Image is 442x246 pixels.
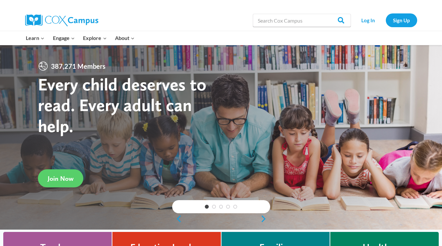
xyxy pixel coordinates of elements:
[354,13,383,27] a: Log In
[386,13,417,27] a: Sign Up
[25,14,98,26] img: Cox Campus
[260,215,270,223] a: next
[354,13,417,27] nav: Secondary Navigation
[38,169,83,187] a: Join Now
[26,34,44,42] span: Learn
[48,175,74,182] span: Join Now
[226,205,230,209] a: 4
[83,34,106,42] span: Explore
[115,34,135,42] span: About
[48,61,108,71] span: 387,271 Members
[22,31,139,45] nav: Primary Navigation
[38,74,206,136] strong: Every child deserves to read. Every adult can help.
[233,205,237,209] a: 5
[212,205,216,209] a: 2
[253,14,351,27] input: Search Cox Campus
[205,205,209,209] a: 1
[53,34,75,42] span: Engage
[219,205,223,209] a: 3
[172,212,270,225] div: content slider buttons
[172,215,182,223] a: previous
